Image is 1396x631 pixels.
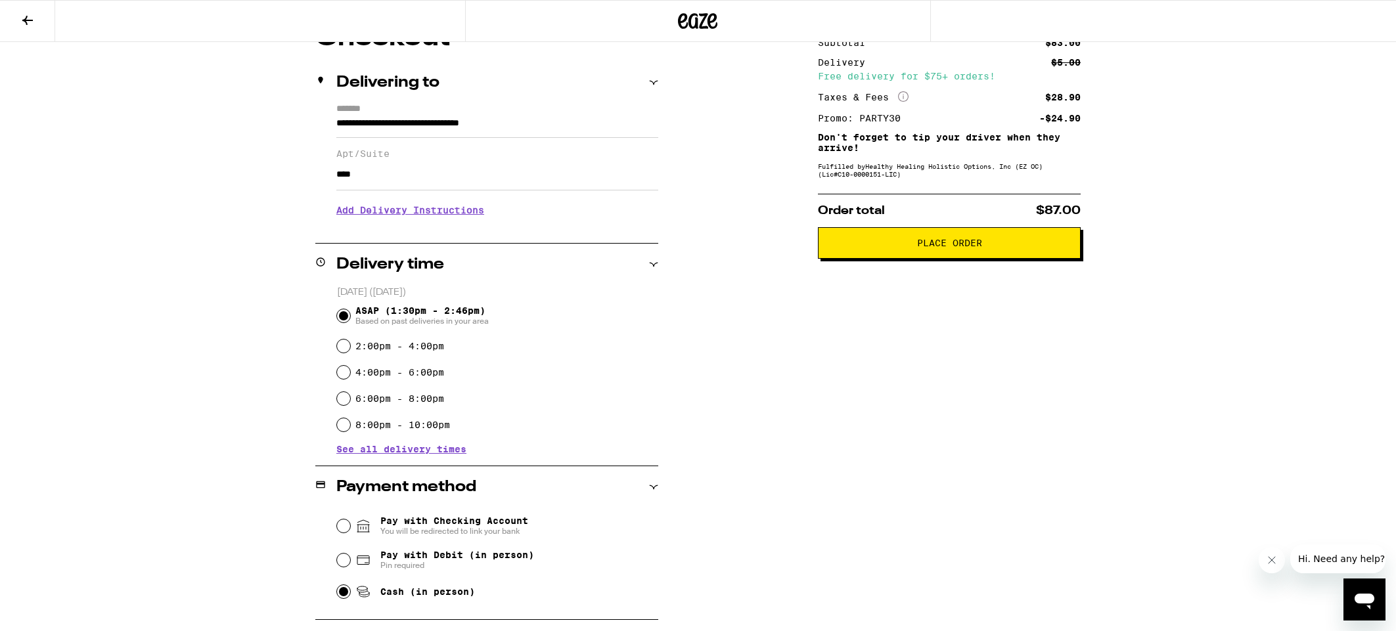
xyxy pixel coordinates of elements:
[380,526,528,536] span: You will be redirected to link your bank
[355,420,450,430] label: 8:00pm - 10:00pm
[1343,578,1385,620] iframe: Button to launch messaging window
[917,238,982,248] span: Place Order
[355,316,489,326] span: Based on past deliveries in your area
[380,586,475,597] span: Cash (in person)
[818,162,1081,178] div: Fulfilled by Healthy Healing Holistic Options, Inc (EZ OC) (Lic# C10-0000151-LIC )
[1045,38,1081,47] div: $83.00
[818,132,1081,153] p: Don't forget to tip your driver when they arrive!
[818,38,874,47] div: Subtotal
[818,205,885,217] span: Order total
[336,445,466,454] button: See all delivery times
[818,114,910,123] div: Promo: PARTY30
[336,148,658,159] label: Apt/Suite
[818,72,1081,81] div: Free delivery for $75+ orders!
[336,479,476,495] h2: Payment method
[1036,205,1081,217] span: $87.00
[336,195,658,225] h3: Add Delivery Instructions
[1045,93,1081,102] div: $28.90
[1051,58,1081,67] div: $5.00
[355,367,444,378] label: 4:00pm - 6:00pm
[336,75,439,91] h2: Delivering to
[380,560,534,571] span: Pin required
[818,91,909,103] div: Taxes & Fees
[380,550,534,560] span: Pay with Debit (in person)
[355,305,489,326] span: ASAP (1:30pm - 2:46pm)
[1039,114,1081,123] div: -$24.90
[336,257,444,272] h2: Delivery time
[355,341,444,351] label: 2:00pm - 4:00pm
[355,393,444,404] label: 6:00pm - 8:00pm
[818,58,874,67] div: Delivery
[380,515,528,536] span: Pay with Checking Account
[336,225,658,236] p: We'll contact you at [PHONE_NUMBER] when we arrive
[1259,547,1285,573] iframe: Close message
[1290,544,1385,573] iframe: Message from company
[337,286,658,299] p: [DATE] ([DATE])
[818,227,1081,259] button: Place Order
